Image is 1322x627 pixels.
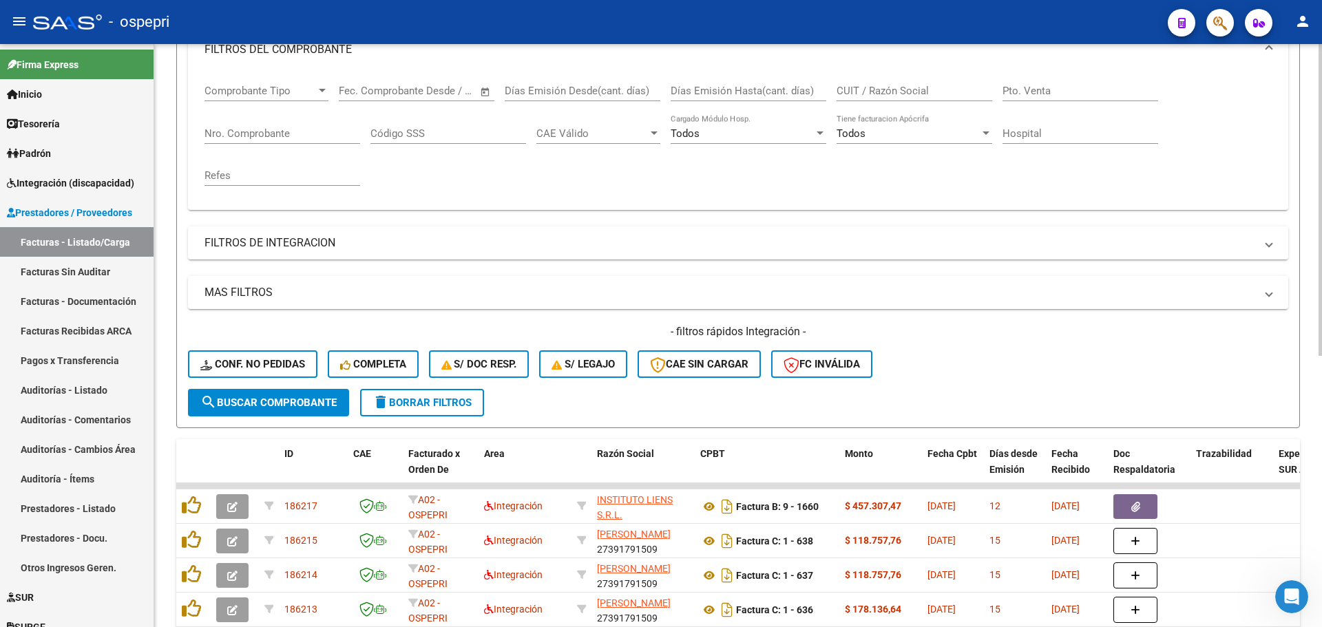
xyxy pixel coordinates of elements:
[188,389,349,416] button: Buscar Comprobante
[479,439,571,500] datatable-header-cell: Area
[200,396,337,409] span: Buscar Comprobante
[927,500,956,511] span: [DATE]
[597,527,689,555] div: 27391791509
[989,569,1000,580] span: 15
[1051,569,1080,580] span: [DATE]
[484,448,505,459] span: Area
[353,448,371,459] span: CAE
[408,494,448,521] span: A02 - OSPEPRI
[204,235,1255,251] mat-panel-title: FILTROS DE INTEGRACION
[200,358,305,370] span: Conf. no pedidas
[718,599,736,621] i: Descargar documento
[927,604,956,615] span: [DATE]
[7,116,60,131] span: Tesorería
[736,604,813,615] strong: Factura C: 1 - 636
[408,597,448,624] span: A02 - OSPEPRI
[597,494,673,521] span: INSTITUTO LIENS S.R.L.
[718,564,736,586] i: Descargar documento
[784,358,860,370] span: FC Inválida
[484,535,543,546] span: Integración
[348,439,403,500] datatable-header-cell: CAE
[284,500,317,511] span: 186217
[638,350,761,378] button: CAE SIN CARGAR
[339,85,395,97] input: Fecha inicio
[597,561,689,590] div: 27391791509
[429,350,529,378] button: S/ Doc Resp.
[989,604,1000,615] span: 15
[188,72,1288,210] div: FILTROS DEL COMPROBANTE
[927,448,977,459] span: Fecha Cpbt
[650,358,748,370] span: CAE SIN CARGAR
[536,127,648,140] span: CAE Válido
[204,85,316,97] span: Comprobante Tipo
[284,569,317,580] span: 186214
[1196,448,1252,459] span: Trazabilidad
[591,439,695,500] datatable-header-cell: Razón Social
[408,563,448,590] span: A02 - OSPEPRI
[1051,535,1080,546] span: [DATE]
[340,358,406,370] span: Completa
[328,350,419,378] button: Completa
[188,324,1288,339] h4: - filtros rápidos Integración -
[441,358,517,370] span: S/ Doc Resp.
[373,394,389,410] mat-icon: delete
[695,439,839,500] datatable-header-cell: CPBT
[1108,439,1190,500] datatable-header-cell: Doc Respaldatoria
[7,57,78,72] span: Firma Express
[403,439,479,500] datatable-header-cell: Facturado x Orden De
[284,535,317,546] span: 186215
[736,570,813,581] strong: Factura C: 1 - 637
[188,350,317,378] button: Conf. no pedidas
[597,597,671,608] span: [PERSON_NAME]
[279,439,348,500] datatable-header-cell: ID
[7,146,51,161] span: Padrón
[1113,448,1175,475] span: Doc Respaldatoria
[736,501,819,512] strong: Factura B: 9 - 1660
[188,28,1288,72] mat-expansion-panel-header: FILTROS DEL COMPROBANTE
[922,439,984,500] datatable-header-cell: Fecha Cpbt
[989,448,1038,475] span: Días desde Emisión
[478,84,494,100] button: Open calendar
[284,604,317,615] span: 186213
[718,496,736,518] i: Descargar documento
[597,448,654,459] span: Razón Social
[1051,448,1090,475] span: Fecha Recibido
[408,448,460,475] span: Facturado x Orden De
[597,529,671,540] span: [PERSON_NAME]
[736,535,813,546] strong: Factura C: 1 - 638
[484,604,543,615] span: Integración
[204,42,1255,57] mat-panel-title: FILTROS DEL COMPROBANTE
[837,127,865,140] span: Todos
[7,205,132,220] span: Prestadores / Proveedores
[408,529,448,555] span: A02 - OSPEPRI
[845,535,901,546] strong: $ 118.757,76
[1294,13,1311,30] mat-icon: person
[1046,439,1108,500] datatable-header-cell: Fecha Recibido
[1190,439,1273,500] datatable-header-cell: Trazabilidad
[7,176,134,191] span: Integración (discapacidad)
[597,563,671,574] span: [PERSON_NAME]
[204,285,1255,300] mat-panel-title: MAS FILTROS
[845,569,901,580] strong: $ 118.757,76
[989,535,1000,546] span: 15
[360,389,484,416] button: Borrar Filtros
[7,87,42,102] span: Inicio
[484,569,543,580] span: Integración
[700,448,725,459] span: CPBT
[927,535,956,546] span: [DATE]
[539,350,627,378] button: S/ legajo
[1051,500,1080,511] span: [DATE]
[989,500,1000,511] span: 12
[484,500,543,511] span: Integración
[845,604,901,615] strong: $ 178.136,64
[671,127,700,140] span: Todos
[597,492,689,521] div: 30710615183
[200,394,217,410] mat-icon: search
[927,569,956,580] span: [DATE]
[109,7,169,37] span: - ospepri
[771,350,872,378] button: FC Inválida
[407,85,474,97] input: Fecha fin
[188,226,1288,259] mat-expansion-panel-header: FILTROS DE INTEGRACION
[7,590,34,605] span: SUR
[552,358,615,370] span: S/ legajo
